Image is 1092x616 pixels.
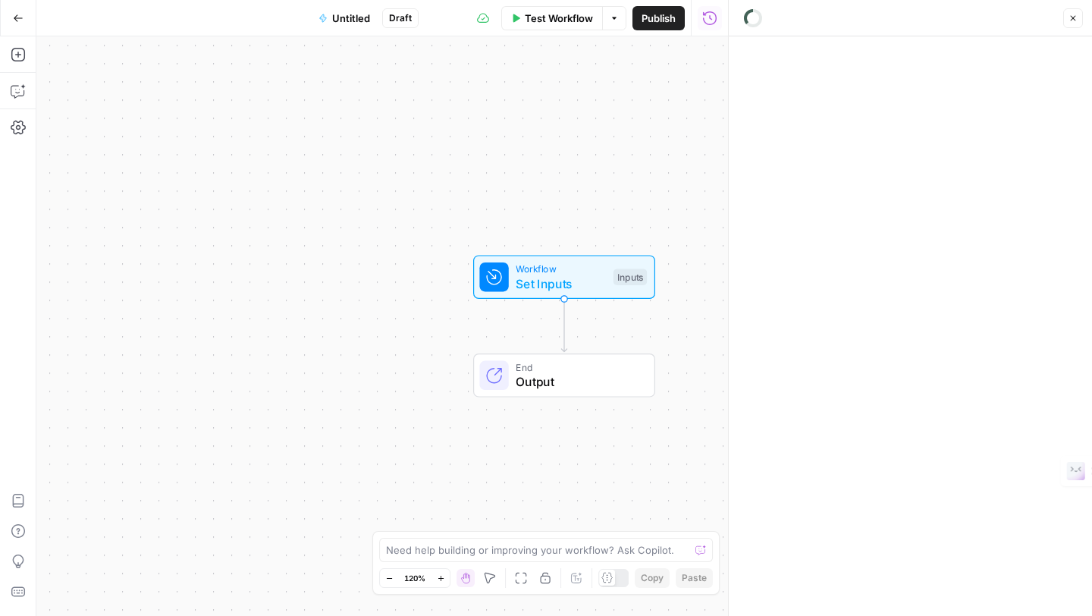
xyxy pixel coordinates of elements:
[516,372,639,391] span: Output
[676,568,713,588] button: Paste
[404,572,425,584] span: 120%
[632,6,685,30] button: Publish
[613,269,647,285] div: Inputs
[635,568,670,588] button: Copy
[641,571,664,585] span: Copy
[501,6,602,30] button: Test Workflow
[423,354,705,398] div: EndOutput
[561,299,566,352] g: Edge from start to end
[309,6,379,30] button: Untitled
[423,255,705,299] div: WorkflowSet InputsInputs
[516,262,606,276] span: Workflow
[516,275,606,293] span: Set Inputs
[642,11,676,26] span: Publish
[682,571,707,585] span: Paste
[525,11,593,26] span: Test Workflow
[516,360,639,374] span: End
[332,11,370,26] span: Untitled
[389,11,412,25] span: Draft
